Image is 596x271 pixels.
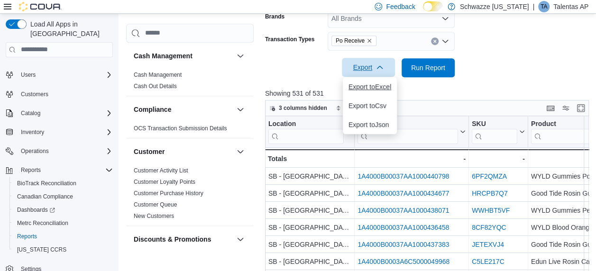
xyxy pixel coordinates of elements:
[134,147,165,156] h3: Customer
[21,128,44,136] span: Inventory
[17,126,48,138] button: Inventory
[9,243,117,256] button: [US_STATE] CCRS
[358,207,449,214] a: 1A4000B00037AA1000438071
[472,172,507,180] a: 6PF2QMZA
[358,190,449,197] a: 1A4000B00037AA1000434677
[134,147,233,156] button: Customer
[9,177,117,190] button: BioTrack Reconciliation
[17,89,52,100] a: Customers
[126,123,254,138] div: Compliance
[342,58,395,77] button: Export
[268,119,344,128] div: Location
[348,121,391,128] span: Export to Json
[13,231,41,242] a: Reports
[19,2,62,11] img: Cova
[17,145,53,157] button: Operations
[358,119,458,128] div: Package Id
[17,219,68,227] span: Metrc Reconciliation
[134,212,174,220] span: New Customers
[13,217,113,229] span: Metrc Reconciliation
[472,190,507,197] a: HRCPB7Q7
[134,51,193,61] h3: Cash Management
[13,244,113,255] span: Washington CCRS
[17,108,44,119] button: Catalog
[21,147,49,155] span: Operations
[17,193,73,200] span: Canadian Compliance
[134,105,233,114] button: Compliance
[411,63,445,72] span: Run Report
[2,126,117,139] button: Inventory
[441,15,449,22] button: Open list of options
[13,191,113,202] span: Canadian Compliance
[13,191,77,202] a: Canadian Compliance
[2,68,117,81] button: Users
[17,233,37,240] span: Reports
[17,126,113,138] span: Inventory
[235,50,246,62] button: Cash Management
[21,109,40,117] span: Catalog
[460,1,529,12] p: Schwazze [US_STATE]
[235,146,246,157] button: Customer
[27,19,113,38] span: Load All Apps in [GEOGRAPHIC_DATA]
[21,71,36,79] span: Users
[134,179,195,185] a: Customer Loyalty Points
[265,36,314,43] label: Transaction Types
[17,108,113,119] span: Catalog
[134,201,177,208] span: Customer Queue
[134,125,227,132] a: OCS Transaction Submission Details
[2,107,117,120] button: Catalog
[13,178,113,189] span: BioTrack Reconciliation
[2,163,117,177] button: Reports
[13,217,72,229] a: Metrc Reconciliation
[472,241,504,248] a: JETEXVJ4
[348,102,391,109] span: Export to Csv
[343,96,397,115] button: Export toCsv
[472,258,504,265] a: C5LE217C
[17,180,76,187] span: BioTrack Reconciliation
[17,164,45,176] button: Reports
[134,167,188,174] a: Customer Activity List
[126,69,254,96] div: Cash Management
[17,246,66,253] span: [US_STATE] CCRS
[441,37,449,45] button: Open list of options
[358,224,449,231] a: 1A4000B00037AA1000436458
[134,235,233,244] button: Discounts & Promotions
[266,102,331,114] button: 3 columns hidden
[336,36,365,45] span: Po Receive
[13,178,80,189] a: BioTrack Reconciliation
[268,171,351,182] div: SB - [GEOGRAPHIC_DATA]
[134,167,188,174] span: Customer Activity List
[358,153,466,164] div: -
[134,51,233,61] button: Cash Management
[472,224,506,231] a: 8CF82YQC
[268,119,344,144] div: Location
[268,222,351,233] div: SB - [GEOGRAPHIC_DATA]
[17,69,39,81] button: Users
[265,13,284,20] label: Brands
[13,204,113,216] span: Dashboards
[126,165,254,226] div: Customer
[545,102,556,114] button: Keyboard shortcuts
[17,145,113,157] span: Operations
[532,1,534,12] p: |
[17,88,113,100] span: Customers
[268,188,351,199] div: SB - [GEOGRAPHIC_DATA]
[134,201,177,208] a: Customer Queue
[279,104,327,112] span: 3 columns hidden
[235,104,246,115] button: Compliance
[134,71,182,79] span: Cash Management
[348,83,391,90] span: Export to Excel
[235,234,246,245] button: Discounts & Promotions
[423,11,423,12] span: Dark Mode
[265,89,592,98] p: Showing 531 of 531
[17,69,113,81] span: Users
[134,83,177,90] a: Cash Out Details
[367,38,372,44] button: Remove Po Receive from selection in this group
[134,178,195,186] span: Customer Loyalty Points
[134,105,171,114] h3: Compliance
[268,205,351,216] div: SB - [GEOGRAPHIC_DATA]
[472,153,525,164] div: -
[541,1,547,12] span: TA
